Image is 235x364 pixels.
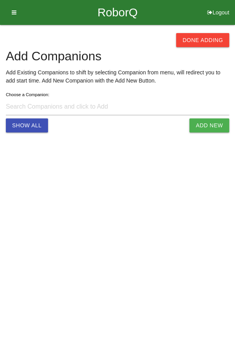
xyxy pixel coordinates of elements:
[189,118,229,132] button: Add New
[6,118,48,132] button: Show All
[6,69,229,85] p: Add Existing Companions to shift by selecting Companion from menu, will redirect you to add start...
[176,33,229,47] button: Done Adding
[6,92,49,97] label: Choose a Companion:
[6,98,229,115] input: Search Companions and click to Add
[6,49,229,63] h4: Add Companions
